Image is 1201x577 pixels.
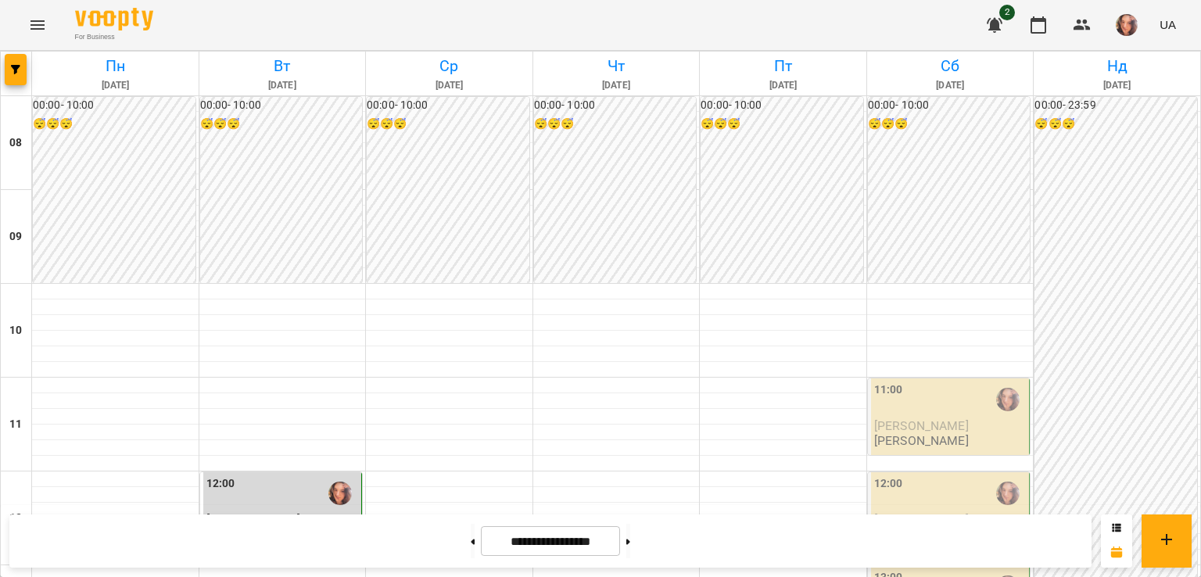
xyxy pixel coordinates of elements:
[996,482,1020,505] img: Яна Гончар
[874,475,903,493] label: 12:00
[328,482,352,505] img: Яна Гончар
[874,382,903,399] label: 11:00
[9,416,22,433] h6: 11
[534,116,697,133] h6: 😴😴😴
[9,322,22,339] h6: 10
[34,78,196,93] h6: [DATE]
[1034,116,1197,133] h6: 😴😴😴
[75,8,153,30] img: Voopty Logo
[1034,97,1197,114] h6: 00:00 - 23:59
[33,116,195,133] h6: 😴😴😴
[868,97,1031,114] h6: 00:00 - 10:00
[367,116,529,133] h6: 😴😴😴
[9,134,22,152] h6: 08
[1036,78,1198,93] h6: [DATE]
[34,54,196,78] h6: Пн
[367,97,529,114] h6: 00:00 - 10:00
[869,78,1031,93] h6: [DATE]
[206,475,235,493] label: 12:00
[33,97,195,114] h6: 00:00 - 10:00
[202,78,364,93] h6: [DATE]
[702,54,864,78] h6: Пт
[996,388,1020,411] img: Яна Гончар
[701,116,863,133] h6: 😴😴😴
[701,97,863,114] h6: 00:00 - 10:00
[19,6,56,44] button: Menu
[874,418,969,433] span: [PERSON_NAME]
[999,5,1015,20] span: 2
[536,54,697,78] h6: Чт
[702,78,864,93] h6: [DATE]
[1036,54,1198,78] h6: Нд
[368,54,530,78] h6: Ср
[869,54,1031,78] h6: Сб
[368,78,530,93] h6: [DATE]
[200,116,363,133] h6: 😴😴😴
[1160,16,1176,33] span: UA
[874,434,969,447] p: [PERSON_NAME]
[1116,14,1138,36] img: cfe422caa3e058dc8b0c651b3371aa37.jpeg
[1153,10,1182,39] button: UA
[9,228,22,245] h6: 09
[536,78,697,93] h6: [DATE]
[200,97,363,114] h6: 00:00 - 10:00
[75,32,153,42] span: For Business
[868,116,1031,133] h6: 😴😴😴
[534,97,697,114] h6: 00:00 - 10:00
[202,54,364,78] h6: Вт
